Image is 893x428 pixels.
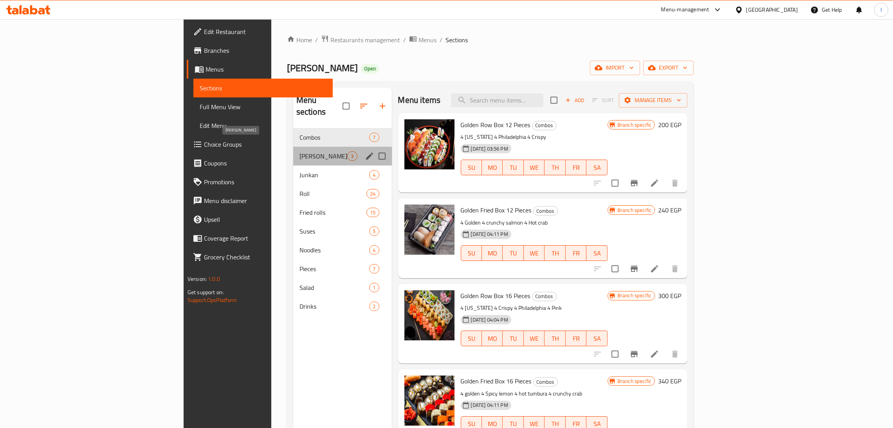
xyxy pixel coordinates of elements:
button: delete [666,259,684,278]
span: Upsell [204,215,327,224]
button: SU [461,331,482,346]
span: TU [506,162,521,173]
a: Menus [409,35,437,45]
div: items [369,133,379,142]
button: export [643,61,694,75]
a: Edit menu item [650,349,659,359]
span: Salad [299,283,370,292]
p: 4 [US_STATE] 4 Philadelphia 4 Crispy [461,132,608,142]
span: Get support on: [188,287,224,297]
div: Combos [533,206,558,216]
img: Golden Row Box 16 Pieces [404,290,455,340]
span: WE [527,248,542,259]
button: WE [524,331,545,346]
a: Choice Groups [187,135,333,154]
button: SA [586,160,608,175]
span: Add [564,96,585,105]
nav: Menu sections [293,125,392,319]
span: Combos [532,292,556,301]
p: 4 [US_STATE] 4 Crispy 4 Philadelphia 4 Pink [461,303,608,313]
span: Branch specific [614,292,655,299]
span: Menus [206,65,327,74]
a: Menus [187,60,333,79]
input: search [451,94,543,107]
span: Drinks [299,302,370,311]
span: Fried rolls [299,208,367,217]
button: MO [482,160,503,175]
div: Junkan4 [293,165,392,184]
span: Restaurants management [330,35,400,45]
span: MO [485,248,500,259]
span: 2 [370,303,379,310]
span: Junkan [299,170,370,180]
span: 4 [370,246,379,254]
button: FR [566,160,587,175]
div: items [369,264,379,273]
span: Combos [534,207,557,216]
span: Golden Fried Box 16 Pieces [461,375,532,387]
span: SA [590,162,604,173]
span: export [649,63,687,73]
h2: Menu items [398,94,441,106]
button: Add section [373,97,392,115]
div: Combos7 [293,128,392,147]
span: Suses [299,227,370,236]
span: Combos [534,378,557,387]
button: WE [524,245,545,261]
div: items [369,302,379,311]
button: TU [503,331,524,346]
span: Sections [200,83,327,93]
span: Combos [532,121,556,130]
p: 4 golden 4 Spicy lemon 4 hot tumbura 4 crunchy crab [461,389,608,399]
span: Add item [562,94,587,106]
li: / [403,35,406,45]
span: [DATE] 04:04 PM [468,316,511,324]
span: SA [590,248,604,259]
button: Branch-specific-item [625,174,644,192]
span: Grocery Checklist [204,252,327,262]
span: Golden Row Box 12 Pieces [461,119,530,131]
a: Coverage Report [187,229,333,248]
span: TU [506,333,521,344]
button: TU [503,245,524,261]
button: Branch-specific-item [625,259,644,278]
span: Select to update [607,261,623,277]
div: Noodles [299,245,370,255]
button: TH [545,160,566,175]
span: Select section [546,92,562,108]
span: 4 [370,171,379,179]
span: Open [361,65,379,72]
span: SU [464,248,479,259]
span: Branches [204,46,327,55]
span: TH [548,162,563,173]
button: TU [503,160,524,175]
span: 24 [367,190,379,198]
span: TH [548,248,563,259]
button: MO [482,331,503,346]
a: Edit menu item [650,178,659,188]
span: FR [569,333,584,344]
nav: breadcrumb [287,35,694,45]
a: Edit Restaurant [187,22,333,41]
span: Coverage Report [204,234,327,243]
span: Menu disclaimer [204,196,327,205]
span: 1 [370,284,379,291]
button: Branch-specific-item [625,345,644,363]
img: Golden Fried Box 16 Pieces [404,376,455,426]
span: Full Menu View [200,102,327,111]
img: Golden Row Box 12 Pieces [404,119,455,169]
span: Manage items [625,95,681,105]
a: Full Menu View [193,97,333,116]
h6: 200 EGP [658,119,681,130]
a: Restaurants management [321,35,400,45]
span: Choice Groups [204,140,327,149]
span: Sort sections [354,97,373,115]
button: TH [545,245,566,261]
span: FR [569,162,584,173]
span: 1.0.0 [208,274,220,284]
span: Edit Menu [200,121,327,130]
button: edit [364,150,375,162]
a: Grocery Checklist [187,248,333,266]
a: Upsell [187,210,333,229]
